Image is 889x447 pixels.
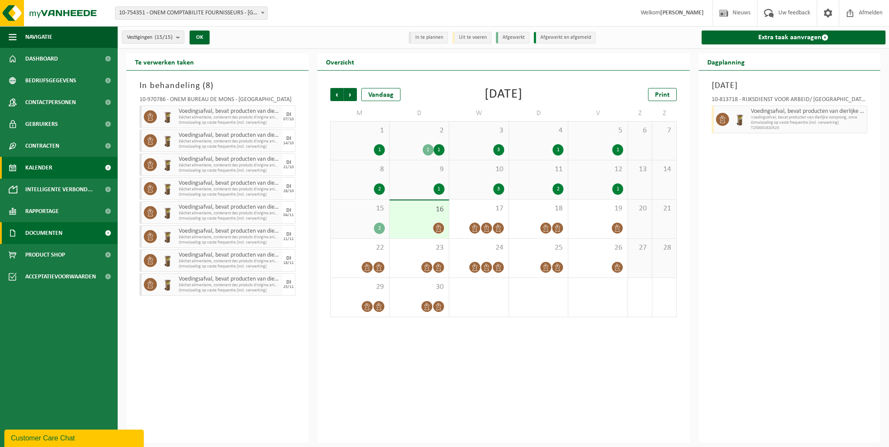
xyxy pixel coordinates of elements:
[454,126,504,135] span: 3
[657,126,672,135] span: 7
[179,163,280,168] span: Déchet alimentaire, contenant des produits d'origine animale
[286,136,291,141] div: DI
[612,144,623,156] div: 1
[374,183,385,195] div: 2
[206,81,210,90] span: 8
[702,30,886,44] a: Extra taak aanvragen
[496,32,529,44] li: Afgewerkt
[179,120,280,125] span: Omwisseling op vaste frequentie (incl. verwerking)
[115,7,267,19] span: 10-754351 - ONEM COMPTABILITE FOURNISSEURS - BRUXELLES
[25,135,59,157] span: Contracten
[394,165,444,174] span: 9
[699,53,753,70] h2: Dagplanning
[394,126,444,135] span: 2
[127,31,173,44] span: Vestigingen
[179,115,280,120] span: Déchet alimentaire, contenant des produits d'origine animale
[434,183,444,195] div: 1
[283,141,294,146] div: 14/10
[283,285,294,289] div: 25/11
[25,179,93,200] span: Intelligente verbond...
[155,34,173,40] count: (15/15)
[286,280,291,285] div: DI
[513,165,564,174] span: 11
[330,105,390,121] td: M
[179,132,280,139] span: Voedingsafval, bevat producten van dierlijke oorsprong, onverpakt, categorie 3
[283,261,294,265] div: 18/11
[493,183,504,195] div: 3
[374,144,385,156] div: 1
[179,192,280,197] span: Omwisseling op vaste frequentie (incl. verwerking)
[655,91,670,98] span: Print
[161,110,174,123] img: WB-0140-HPE-BN-01
[25,244,65,266] span: Product Shop
[394,243,444,253] span: 23
[161,206,174,219] img: WB-0140-HPE-BN-01
[25,48,58,70] span: Dashboard
[122,30,184,44] button: Vestigingen(15/15)
[283,117,294,122] div: 07/10
[161,182,174,195] img: WB-0140-HPE-BN-01
[25,113,58,135] span: Gebruikers
[573,165,623,174] span: 12
[161,278,174,291] img: WB-0140-HPE-BN-01
[126,53,203,70] h2: Te verwerken taken
[632,165,648,174] span: 13
[454,204,504,213] span: 17
[513,126,564,135] span: 4
[286,160,291,165] div: DI
[657,243,672,253] span: 28
[283,213,294,217] div: 04/11
[485,88,523,101] div: [DATE]
[513,204,564,213] span: 18
[179,216,280,221] span: Omwisseling op vaste frequentie (incl. verwerking)
[25,200,59,222] span: Rapportage
[335,243,385,253] span: 22
[657,204,672,213] span: 21
[25,26,52,48] span: Navigatie
[712,97,868,105] div: 10-813718 - RIJKSDIENST VOOR ARBEID/ [GEOGRAPHIC_DATA] - [GEOGRAPHIC_DATA]
[25,222,62,244] span: Documenten
[25,157,52,179] span: Kalender
[335,282,385,292] span: 29
[139,97,295,105] div: 10-970786 - ONEM BUREAU DE MONS - [GEOGRAPHIC_DATA]
[286,232,291,237] div: DI
[161,134,174,147] img: WB-0140-HPE-BN-01
[283,237,294,241] div: 11/11
[493,144,504,156] div: 3
[179,108,280,115] span: Voedingsafval, bevat producten van dierlijke oorsprong, onverpakt, categorie 3
[179,276,280,283] span: Voedingsafval, bevat producten van dierlijke oorsprong, onverpakt, categorie 3
[573,126,623,135] span: 5
[390,105,449,121] td: D
[179,283,280,288] span: Déchet alimentaire, contenant des produits d'origine animale
[751,115,865,120] span: Voedingsafval, bevat producten van dierlijke oorsprong, onve
[179,228,280,235] span: Voedingsafval, bevat producten van dierlijke oorsprong, onverpakt, categorie 3
[179,187,280,192] span: Déchet alimentaire, contenant des produits d'origine animale
[161,158,174,171] img: WB-0140-HPE-BN-01
[179,259,280,264] span: Déchet alimentaire, contenant des produits d'origine animale
[286,208,291,213] div: DI
[25,91,76,113] span: Contactpersonen
[361,88,400,101] div: Vandaag
[344,88,357,101] span: Volgende
[449,105,509,121] td: W
[374,223,385,234] div: 2
[573,243,623,253] span: 26
[286,184,291,189] div: DI
[25,266,96,288] span: Acceptatievoorwaarden
[652,105,677,121] td: Z
[423,144,434,156] div: 1
[190,30,210,44] button: OK
[751,120,865,125] span: Omwisseling op vaste frequentie (incl. verwerking)
[4,428,146,447] iframe: chat widget
[335,204,385,213] span: 15
[179,204,280,211] span: Voedingsafval, bevat producten van dierlijke oorsprong, onverpakt, categorie 3
[751,108,865,115] span: Voedingsafval, bevat producten van dierlijke oorsprong, onverpakt, categorie 3
[454,165,504,174] span: 10
[179,156,280,163] span: Voedingsafval, bevat producten van dierlijke oorsprong, onverpakt, categorie 3
[751,125,865,131] span: T250001920525
[283,165,294,169] div: 21/10
[317,53,363,70] h2: Overzicht
[330,88,343,101] span: Vorige
[657,165,672,174] span: 14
